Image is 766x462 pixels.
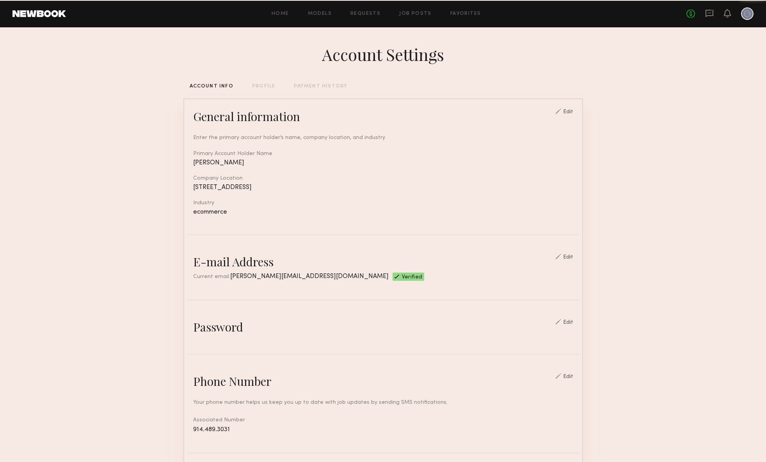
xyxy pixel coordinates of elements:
[350,11,380,16] a: Requests
[193,109,300,124] div: General information
[563,374,573,380] div: Edit
[190,84,233,89] div: ACCOUNT INFO
[193,254,274,269] div: E-mail Address
[563,320,573,325] div: Edit
[193,426,230,433] span: 914.489.3031
[252,84,275,89] div: PROFILE
[193,151,573,157] div: Primary Account Holder Name
[272,11,289,16] a: Home
[193,160,573,166] div: [PERSON_NAME]
[193,273,389,281] div: Current email:
[193,176,573,181] div: Company Location
[399,11,432,16] a: Job Posts
[563,255,573,260] div: Edit
[193,319,243,335] div: Password
[193,200,573,206] div: Industry
[230,273,389,280] span: [PERSON_NAME][EMAIL_ADDRESS][DOMAIN_NAME]
[402,275,423,281] span: Verified
[193,134,573,142] div: Enter the primary account holder’s name, company location, and industry
[193,398,573,407] div: Your phone number helps us keep you up to date with job updates by sending SMS notifications.
[308,11,332,16] a: Models
[294,84,347,89] div: PAYMENT HISTORY
[563,109,573,115] div: Edit
[322,43,444,65] div: Account Settings
[193,373,272,389] div: Phone Number
[450,11,481,16] a: Favorites
[193,209,573,216] div: ecommerce
[193,184,573,191] div: [STREET_ADDRESS]
[193,416,573,434] div: Associated Number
